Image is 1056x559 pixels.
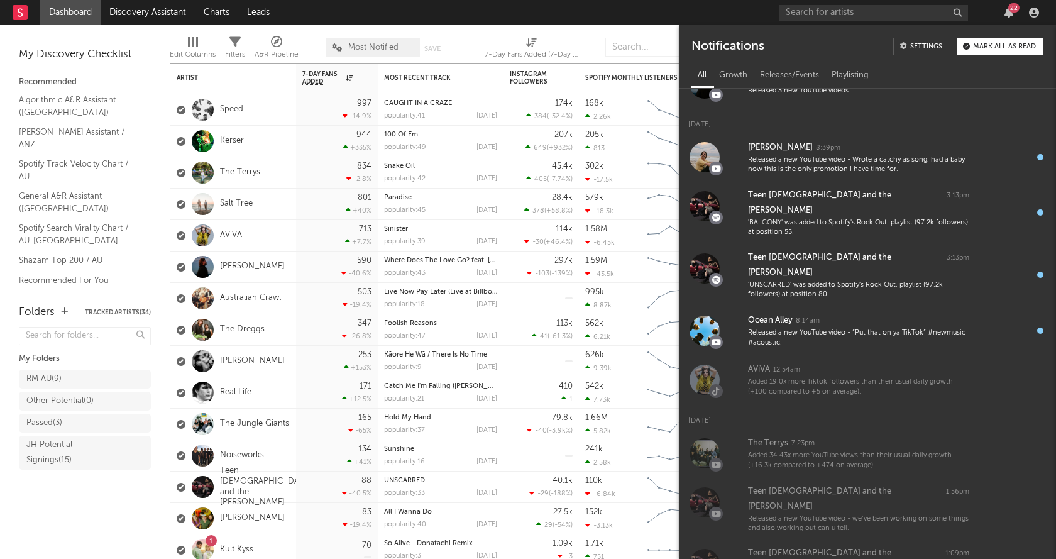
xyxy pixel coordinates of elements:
div: [DATE] [476,396,497,402]
span: 378 [532,208,544,214]
div: Filters [225,31,245,68]
a: Snake Oil [384,163,415,170]
div: +7.7 % [345,238,371,246]
div: -2.8 % [346,175,371,183]
a: Catch Me I'm Falling ([PERSON_NAME] Remix) [384,383,533,390]
div: popularity: 18 [384,301,425,308]
a: RM AU(9) [19,370,151,389]
div: 995k [585,288,604,296]
span: -103 [535,270,549,277]
div: ( ) [524,206,573,214]
div: The Terrys [748,436,788,451]
div: 174k [555,99,573,108]
a: Paradise [384,194,412,201]
svg: Chart title [642,472,698,503]
div: Ocean Alley [748,313,793,328]
svg: Chart title [642,252,698,283]
div: -17.5k [585,175,613,184]
div: Mark all as read [973,43,1036,50]
div: 100 Of Em [384,131,497,138]
button: 22 [1004,8,1013,18]
div: Added 19.0x more Tiktok followers than their usual daily growth (+100 compared to +5 on average). [748,377,969,397]
div: popularity: 21 [384,396,424,402]
div: 152k [585,508,602,516]
div: 8:39pm [816,143,840,153]
div: Teen [DEMOGRAPHIC_DATA] and the [PERSON_NAME] [748,484,943,514]
div: 579k [585,194,603,202]
div: Instagram Followers [510,70,554,86]
a: [PERSON_NAME]8:39pmReleased a new YouTube video - Wrote a catchy as song, had a baby now this is ... [679,133,1056,182]
div: CAUGHT IN A CRAZE [384,100,497,107]
div: JH Potential Signings ( 15 ) [26,438,115,468]
input: Search for artists [779,5,968,21]
div: 28.4k [552,194,573,202]
span: -139 % [551,270,571,277]
div: ( ) [526,175,573,183]
span: -40 [535,428,547,434]
div: ( ) [524,238,573,246]
a: The Terrys [220,167,260,178]
div: So Alive - Donatachi Remix [384,540,497,547]
div: 'UNSCARRED' was added to Spotify's Rock Out. playlist (97.2k followers) at position 80. [748,280,969,300]
div: 27.5k [553,508,573,516]
div: Playlisting [825,65,875,86]
div: 'BALCONY' was added to Spotify's Rock Out. playlist (97.2k followers) at position 55. [748,218,969,238]
div: ( ) [526,112,573,120]
a: Noiseworks [220,450,264,461]
div: 2.26k [585,113,611,121]
span: 1 [569,396,573,403]
div: My Discovery Checklist [19,47,151,62]
div: ( ) [536,521,573,529]
a: Other Potential(0) [19,392,151,411]
div: All I Wanna Do [384,509,497,516]
svg: Chart title [642,377,698,409]
div: Kāore He Wā / There Is No Time [384,351,497,358]
div: ( ) [525,143,573,152]
svg: Chart title [642,189,698,220]
div: 241k [585,445,603,453]
div: Edit Columns [170,31,216,68]
div: [DATE] [476,333,497,340]
div: Sunshine [384,446,497,453]
span: 649 [534,145,547,152]
div: -40.5 % [342,489,371,497]
div: -40.6 % [341,269,371,277]
div: Most Recent Track [384,74,478,82]
div: +153 % [344,363,371,372]
div: Other Potential ( 0 ) [26,394,94,409]
div: [DATE] [679,404,1056,429]
a: Algorithmic A&R Assistant ([GEOGRAPHIC_DATA]) [19,93,138,119]
div: Releases/Events [754,65,825,86]
div: popularity: 33 [384,490,425,497]
div: 1.71k [585,540,603,548]
div: AViVA [748,362,770,377]
div: 8:14am [796,316,820,326]
div: A&R Pipeline [255,47,299,62]
div: -18.3k [585,207,613,215]
div: [DATE] [476,364,497,371]
div: Catch Me I'm Falling (Dave Audé Remix) [384,383,497,390]
div: [PERSON_NAME] [748,140,813,155]
div: 944 [356,131,371,139]
div: 8.87k [585,301,612,309]
a: The Dreggs [220,324,265,335]
div: [DATE] [476,238,497,245]
div: -6.84k [585,490,615,498]
div: popularity: 37 [384,427,425,434]
div: 165 [358,414,371,422]
div: -43.5k [585,270,614,278]
div: [DATE] [476,490,497,497]
input: Search... [605,38,700,57]
div: popularity: 16 [384,458,425,465]
div: 5.82k [585,427,611,435]
div: [DATE] [476,113,497,119]
a: Spotify Track Velocity Chart / AU [19,157,138,183]
div: 7.73k [585,396,610,404]
a: Kult Kyss [220,545,253,555]
div: Edit Columns [170,47,216,62]
span: 41 [540,333,547,340]
div: Artist [177,74,271,82]
div: +40 % [346,206,371,214]
div: 801 [358,194,371,202]
span: -61.3 % [549,333,571,340]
